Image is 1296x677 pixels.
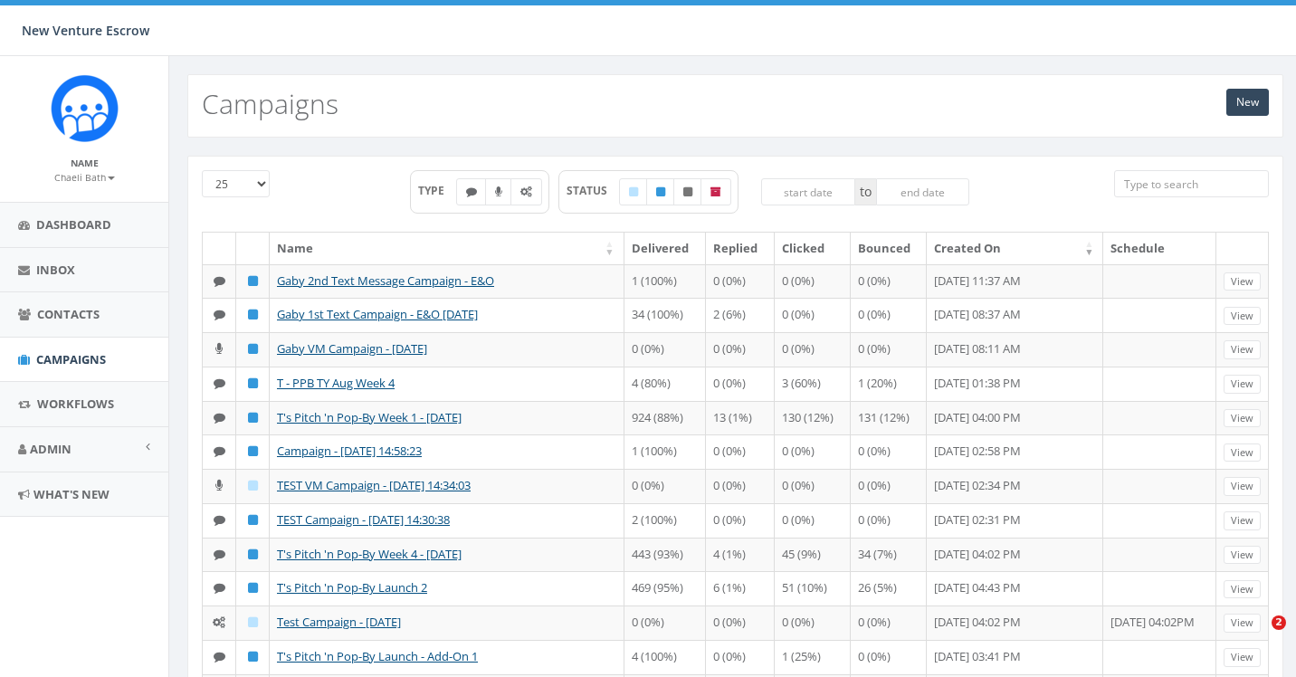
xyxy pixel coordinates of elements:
td: 51 (10%) [775,571,851,605]
span: New Venture Escrow [22,22,149,39]
i: Published [248,377,258,389]
td: 4 (1%) [706,538,775,572]
td: 4 (100%) [624,640,707,674]
a: T's Pitch 'n Pop-By Launch 2 [277,579,427,596]
td: 1 (100%) [624,434,707,469]
span: Inbox [36,262,75,278]
td: 0 (0%) [851,332,928,367]
span: What's New [33,486,110,502]
th: Delivered [624,233,707,264]
td: 0 (0%) [706,605,775,640]
td: 469 (95%) [624,571,707,605]
td: [DATE] 01:38 PM [927,367,1103,401]
td: [DATE] 02:58 PM [927,434,1103,469]
input: Type to search [1114,170,1270,197]
td: 1 (100%) [624,264,707,299]
td: 0 (0%) [624,605,707,640]
label: Unpublished [673,178,702,205]
a: View [1224,648,1261,667]
a: View [1224,340,1261,359]
th: Clicked [775,233,851,264]
td: [DATE] 04:02 PM [927,605,1103,640]
i: Published [248,582,258,594]
a: View [1224,580,1261,599]
td: [DATE] 03:41 PM [927,640,1103,674]
td: 0 (0%) [775,264,851,299]
i: Draft [248,480,258,491]
a: View [1224,443,1261,462]
a: T's Pitch 'n Pop-By Launch - Add-On 1 [277,648,478,664]
i: Published [248,275,258,287]
a: Gaby 2nd Text Message Campaign - E&O [277,272,494,289]
i: Text SMS [214,309,225,320]
td: 26 (5%) [851,571,928,605]
i: Text SMS [214,412,225,424]
td: 45 (9%) [775,538,851,572]
td: 2 (100%) [624,503,707,538]
i: Ringless Voice Mail [215,480,223,491]
i: Draft [629,186,638,197]
td: [DATE] 08:11 AM [927,332,1103,367]
i: Text SMS [214,514,225,526]
td: 0 (0%) [851,469,928,503]
td: 0 (0%) [706,469,775,503]
span: TYPE [418,183,457,198]
a: T's Pitch 'n Pop-By Week 4 - [DATE] [277,546,462,562]
i: Published [248,343,258,355]
a: TEST VM Campaign - [DATE] 14:34:03 [277,477,471,493]
a: View [1224,477,1261,496]
i: Text SMS [466,186,477,197]
th: Name: activate to sort column ascending [270,233,624,264]
i: Draft [248,616,258,628]
a: TEST Campaign - [DATE] 14:30:38 [277,511,450,528]
span: to [855,178,876,205]
a: View [1224,511,1261,530]
span: Workflows [37,396,114,412]
td: 0 (0%) [851,640,928,674]
td: 0 (0%) [706,640,775,674]
td: [DATE] 04:00 PM [927,401,1103,435]
td: 0 (0%) [706,332,775,367]
a: Test Campaign - [DATE] [277,614,401,630]
a: T's Pitch 'n Pop-By Week 1 - [DATE] [277,409,462,425]
i: Text SMS [214,582,225,594]
i: Text SMS [214,548,225,560]
i: Published [248,514,258,526]
td: 0 (0%) [851,298,928,332]
label: Published [646,178,675,205]
input: start date [761,178,855,205]
td: [DATE] 04:02PM [1103,605,1216,640]
td: 0 (0%) [624,332,707,367]
span: 2 [1272,615,1286,630]
td: 131 (12%) [851,401,928,435]
td: 34 (7%) [851,538,928,572]
i: Text SMS [214,275,225,287]
td: 3 (60%) [775,367,851,401]
span: STATUS [567,183,620,198]
small: Name [71,157,99,169]
td: 34 (100%) [624,298,707,332]
td: 924 (88%) [624,401,707,435]
td: 0 (0%) [706,434,775,469]
a: View [1224,375,1261,394]
a: Gaby VM Campaign - [DATE] [277,340,427,357]
input: end date [876,178,970,205]
h2: Campaigns [202,89,338,119]
span: Dashboard [36,216,111,233]
td: 0 (0%) [775,605,851,640]
i: Published [248,445,258,457]
td: 13 (1%) [706,401,775,435]
small: Chaeli Bath [54,171,115,184]
td: 1 (20%) [851,367,928,401]
td: [DATE] 04:43 PM [927,571,1103,605]
a: View [1224,546,1261,565]
i: Ringless Voice Mail [215,343,223,355]
td: 0 (0%) [851,503,928,538]
a: Chaeli Bath [54,168,115,185]
a: Campaign - [DATE] 14:58:23 [277,443,422,459]
td: 0 (0%) [851,434,928,469]
i: Published [656,186,665,197]
label: Draft [619,178,648,205]
iframe: Intercom live chat [1234,615,1278,659]
i: Published [248,412,258,424]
